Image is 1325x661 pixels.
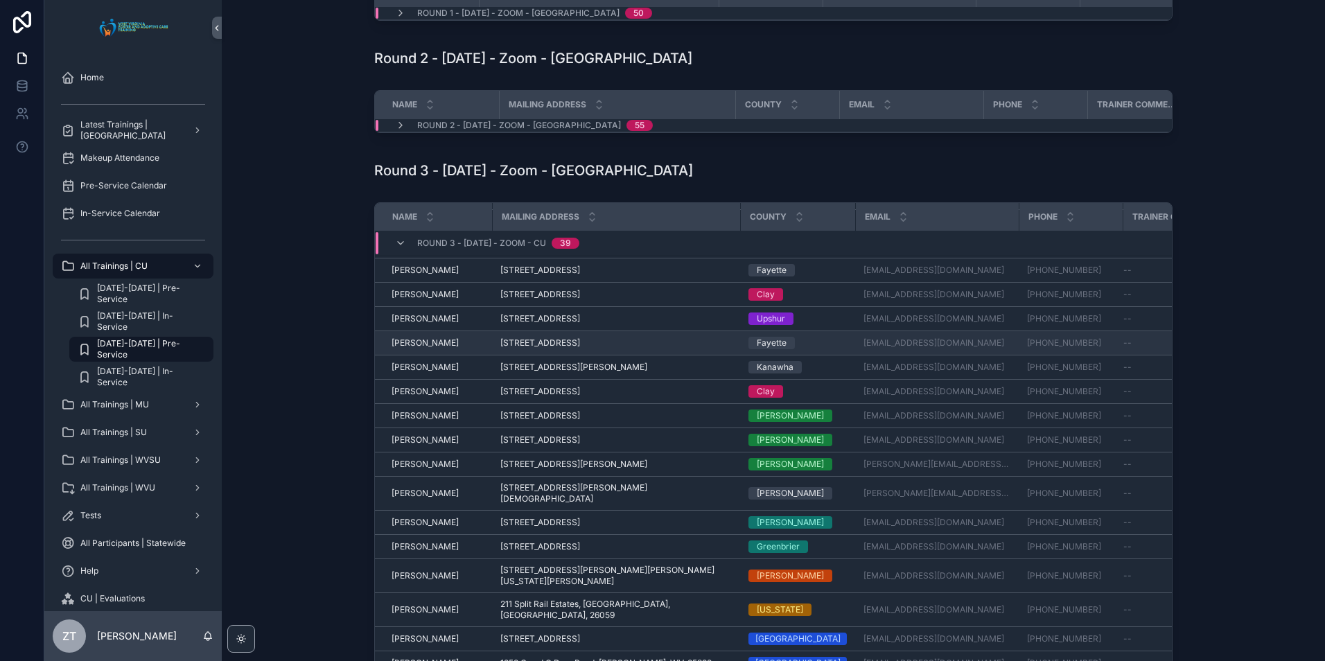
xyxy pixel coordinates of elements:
a: Makeup Attendance [53,146,213,170]
a: [PERSON_NAME] [392,434,484,446]
a: [EMAIL_ADDRESS][DOMAIN_NAME] [863,541,1004,552]
a: [PHONE_NUMBER] [1027,488,1101,499]
span: [DATE]-[DATE] | In-Service [97,366,200,388]
a: [DATE]-[DATE] | In-Service [69,309,213,334]
a: [PHONE_NUMBER] [1027,488,1114,499]
a: [PHONE_NUMBER] [1027,265,1114,276]
span: Mailing Address [509,99,586,110]
a: [PHONE_NUMBER] [1027,517,1114,528]
span: [PERSON_NAME] [392,313,459,324]
a: All Trainings | WVU [53,475,213,500]
a: [EMAIL_ADDRESS][DOMAIN_NAME] [863,517,1010,528]
a: [EMAIL_ADDRESS][DOMAIN_NAME] [863,434,1010,446]
span: [PERSON_NAME] [392,517,459,528]
span: All Trainings | WVU [80,482,155,493]
span: -- [1123,570,1132,581]
a: [EMAIL_ADDRESS][DOMAIN_NAME] [863,265,1004,276]
span: ZT [62,628,76,644]
span: [STREET_ADDRESS] [500,265,580,276]
span: [STREET_ADDRESS][PERSON_NAME][DEMOGRAPHIC_DATA] [500,482,732,504]
span: [DATE]-[DATE] | In-Service [97,310,200,333]
a: -- [1123,410,1223,421]
span: Round 3 - [DATE] - Zoom - CU [417,238,546,249]
a: [EMAIL_ADDRESS][DOMAIN_NAME] [863,265,1010,276]
a: [PHONE_NUMBER] [1027,459,1114,470]
span: -- [1123,604,1132,615]
a: [PHONE_NUMBER] [1027,434,1114,446]
a: [PHONE_NUMBER] [1027,570,1114,581]
div: [PERSON_NAME] [757,516,824,529]
span: -- [1123,488,1132,499]
a: [PERSON_NAME][EMAIL_ADDRESS][PERSON_NAME][DOMAIN_NAME] [863,488,1010,499]
a: Kanawha [748,361,847,373]
span: Trainer Comments [1132,211,1213,222]
span: -- [1123,337,1132,349]
a: -- [1123,434,1223,446]
span: [PERSON_NAME] [392,570,459,581]
div: Clay [757,385,775,398]
span: -- [1123,265,1132,276]
span: [DATE]-[DATE] | Pre-Service [97,283,200,305]
a: [STREET_ADDRESS] [500,313,732,324]
a: [PERSON_NAME] [392,337,484,349]
a: [EMAIL_ADDRESS][DOMAIN_NAME] [863,604,1004,615]
a: [EMAIL_ADDRESS][DOMAIN_NAME] [863,410,1004,421]
a: [PHONE_NUMBER] [1027,541,1101,552]
a: Tests [53,503,213,528]
span: Name [392,211,417,222]
span: Trainer Comments [1097,99,1179,110]
span: -- [1123,386,1132,397]
span: [PERSON_NAME] [392,265,459,276]
div: 50 [633,8,644,19]
a: -- [1123,459,1223,470]
span: [PERSON_NAME] [392,410,459,421]
a: -- [1123,488,1223,499]
a: [PERSON_NAME] [748,487,847,500]
span: County [750,211,787,222]
a: [PERSON_NAME] [392,362,484,373]
a: -- [1123,541,1223,552]
a: [PERSON_NAME] [392,410,484,421]
a: [PHONE_NUMBER] [1027,410,1101,421]
a: [PHONE_NUMBER] [1027,313,1101,324]
div: 39 [560,238,571,249]
a: Pre-Service Calendar [53,173,213,198]
a: [PHONE_NUMBER] [1027,604,1114,615]
a: [STREET_ADDRESS] [500,410,732,421]
span: [DATE]-[DATE] | Pre-Service [97,338,200,360]
span: County [745,99,782,110]
span: [STREET_ADDRESS][PERSON_NAME][PERSON_NAME][US_STATE][PERSON_NAME] [500,565,732,587]
span: [PERSON_NAME] [392,633,459,644]
span: -- [1123,434,1132,446]
a: Clay [748,288,847,301]
a: -- [1123,362,1223,373]
span: All Trainings | WVSU [80,455,161,466]
a: [PERSON_NAME] [748,570,847,582]
a: In-Service Calendar [53,201,213,226]
div: scrollable content [44,55,222,611]
span: [PERSON_NAME] [392,434,459,446]
a: [EMAIL_ADDRESS][DOMAIN_NAME] [863,633,1004,644]
span: All Trainings | MU [80,399,149,410]
a: [PERSON_NAME] [392,541,484,552]
a: [STREET_ADDRESS][PERSON_NAME] [500,459,732,470]
a: CU | Evaluations [53,586,213,611]
h1: Round 3 - [DATE] - Zoom - [GEOGRAPHIC_DATA] [374,161,693,180]
span: -- [1123,459,1132,470]
a: [PHONE_NUMBER] [1027,362,1101,373]
a: [US_STATE] [748,603,847,616]
a: [PERSON_NAME] [392,289,484,300]
a: [EMAIL_ADDRESS][DOMAIN_NAME] [863,386,1004,397]
a: [PERSON_NAME] [392,517,484,528]
a: [PERSON_NAME] [748,409,847,422]
a: -- [1123,313,1223,324]
span: [STREET_ADDRESS] [500,517,580,528]
span: [STREET_ADDRESS] [500,541,580,552]
a: -- [1123,265,1223,276]
a: [PERSON_NAME] [392,488,484,499]
a: [PERSON_NAME] [392,570,484,581]
a: [STREET_ADDRESS][PERSON_NAME] [500,362,732,373]
a: [PERSON_NAME] [392,313,484,324]
div: Greenbrier [757,540,800,553]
